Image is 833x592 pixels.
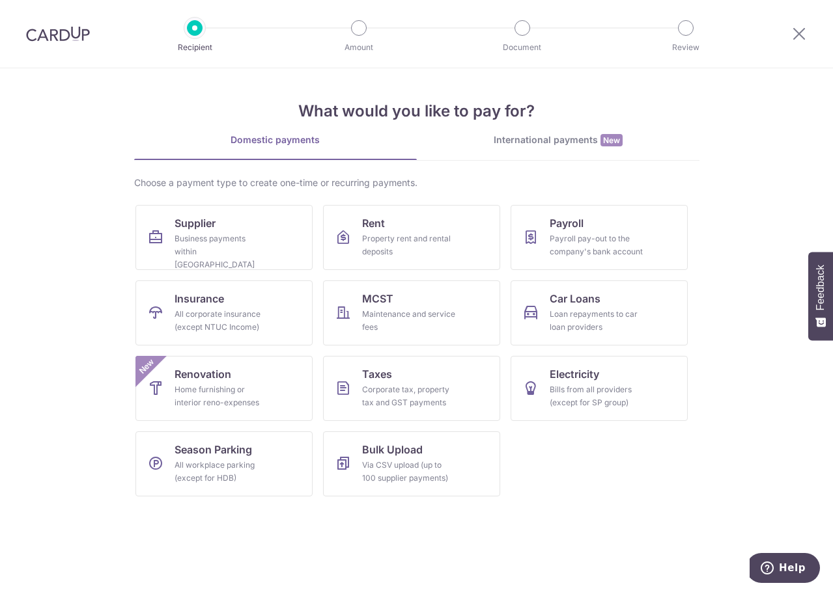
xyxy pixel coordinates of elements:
[750,553,820,585] iframe: Opens a widget where you can find more information
[362,232,456,258] div: Property rent and rental deposits
[362,291,393,306] span: MCST
[175,383,268,409] div: Home furnishing or interior reno-expenses
[175,215,216,231] span: Supplier
[638,41,734,54] p: Review
[134,133,417,146] div: Domestic payments
[362,442,423,457] span: Bulk Upload
[323,356,500,421] a: TaxesCorporate tax, property tax and GST payments
[323,205,500,270] a: RentProperty rent and rental deposits
[815,265,826,310] span: Feedback
[323,431,500,496] a: Bulk UploadVia CSV upload (up to 100 supplier payments)
[362,459,456,485] div: Via CSV upload (up to 100 supplier payments)
[511,280,688,345] a: Car LoansLoan repayments to car loan providers
[311,41,407,54] p: Amount
[550,383,643,409] div: Bills from all providers (except for SP group)
[147,41,243,54] p: Recipient
[362,366,392,382] span: Taxes
[323,280,500,345] a: MCSTMaintenance and service fees
[511,205,688,270] a: PayrollPayroll pay-out to the company's bank account
[175,232,268,271] div: Business payments within [GEOGRAPHIC_DATA]
[134,176,699,189] div: Choose a payment type to create one-time or recurring payments.
[808,252,833,340] button: Feedback - Show survey
[175,442,252,457] span: Season Parking
[135,280,313,345] a: InsuranceAll corporate insurance (except NTUC Income)
[135,205,313,270] a: SupplierBusiness payments within [GEOGRAPHIC_DATA]
[550,308,643,334] div: Loan repayments to car loan providers
[362,308,456,334] div: Maintenance and service fees
[600,134,623,146] span: New
[135,356,157,377] span: New
[135,431,313,496] a: Season ParkingAll workplace parking (except for HDB)
[474,41,571,54] p: Document
[135,356,313,421] a: RenovationHome furnishing or interior reno-expensesNew
[550,215,584,231] span: Payroll
[175,366,231,382] span: Renovation
[134,100,699,123] h4: What would you like to pay for?
[550,232,643,258] div: Payroll pay-out to the company's bank account
[362,215,385,231] span: Rent
[175,459,268,485] div: All workplace parking (except for HDB)
[175,291,224,306] span: Insurance
[362,383,456,409] div: Corporate tax, property tax and GST payments
[26,26,90,42] img: CardUp
[550,291,600,306] span: Car Loans
[511,356,688,421] a: ElectricityBills from all providers (except for SP group)
[175,308,268,334] div: All corporate insurance (except NTUC Income)
[417,133,699,147] div: International payments
[550,366,599,382] span: Electricity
